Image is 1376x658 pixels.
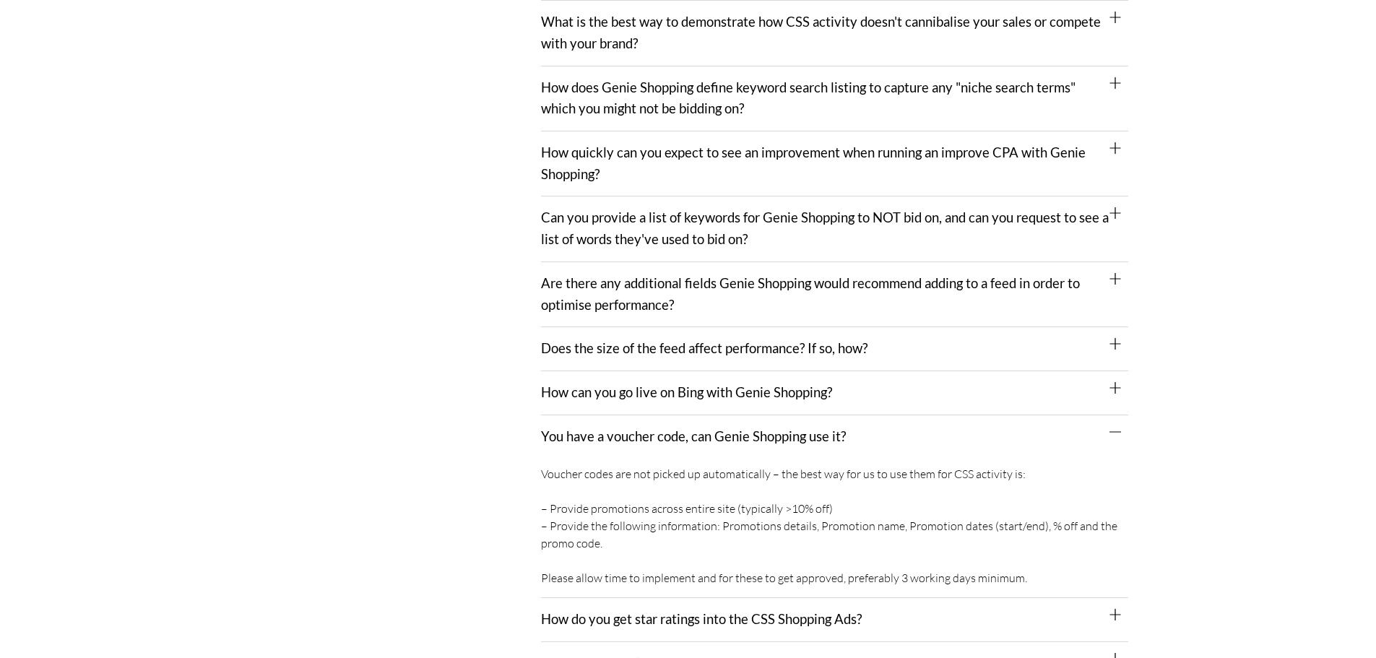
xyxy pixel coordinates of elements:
a: How do you get star ratings into the CSS Shopping Ads? [541,611,862,627]
div: Does the size of the feed affect performance? If so, how? [541,327,1128,371]
a: How quickly can you expect to see an improvement when running an improve CPA with Genie Shopping? [541,144,1086,182]
div: How does Genie Shopping define keyword search listing to capture any "niche search terms" which y... [541,66,1128,131]
a: What is the best way to demonstrate how CSS activity doesn't cannibalise your sales or compete wi... [541,14,1101,51]
a: How can you go live on Bing with Genie Shopping? [541,384,832,400]
a: Are there any additional fields Genie Shopping would recommend adding to a feed in order to optim... [541,275,1080,313]
a: How does Genie Shopping define keyword search listing to capture any "niche search terms" which y... [541,79,1076,117]
div: How can you go live on Bing with Genie Shopping? [541,371,1128,415]
div: Can you provide a list of keywords for Genie Shopping to NOT bid on, and can you request to see a... [541,196,1128,261]
a: Does the size of the feed affect performance? If so, how? [541,340,867,356]
div: What is the best way to demonstrate how CSS activity doesn't cannibalise your sales or compete wi... [541,1,1128,66]
div: How quickly can you expect to see an improvement when running an improve CPA with Genie Shopping? [541,131,1128,196]
a: Can you provide a list of keywords for Genie Shopping to NOT bid on, and can you request to see a... [541,209,1109,247]
div: You have a voucher code, can Genie Shopping use it? [541,458,1128,598]
div: Are there any additional fields Genie Shopping would recommend adding to a feed in order to optim... [541,262,1128,327]
a: You have a voucher code, can Genie Shopping use it? [541,428,846,444]
div: How do you get star ratings into the CSS Shopping Ads? [541,598,1128,642]
div: You have a voucher code, can Genie Shopping use it? [541,415,1128,459]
